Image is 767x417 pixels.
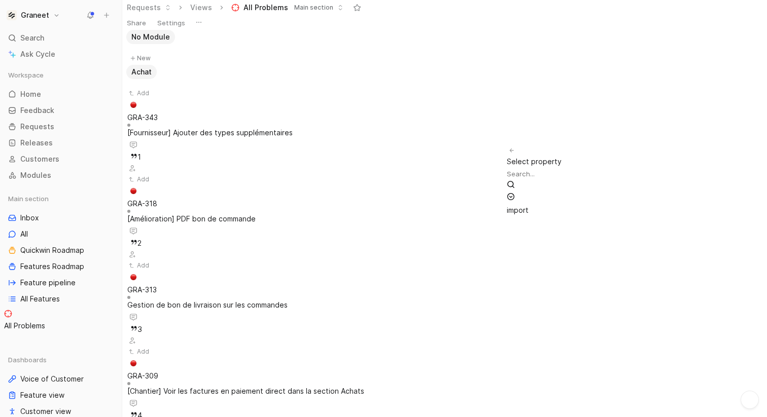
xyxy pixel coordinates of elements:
[153,16,190,30] button: Settings
[20,48,55,60] span: Ask Cycle
[4,87,118,102] a: Home
[7,10,17,20] img: Graneet
[20,245,84,255] span: Quickwin Roadmap
[4,119,118,134] a: Requests
[4,191,118,206] div: Main section
[4,8,62,22] button: GraneetGraneet
[507,206,529,214] span: import
[4,103,118,118] a: Feedback
[4,371,118,387] a: Voice of Customer
[20,406,71,416] span: Customer view
[4,47,118,62] a: Ask Cycle
[4,321,45,330] span: All Problems
[20,170,51,180] span: Modules
[4,226,118,242] a: All
[4,291,118,307] a: All Features
[4,388,118,403] a: Feature view
[4,259,118,274] a: Features Roadmap
[8,194,49,204] span: Main section
[507,170,616,178] input: Search...
[243,3,288,13] span: All Problems
[20,32,44,44] span: Search
[4,308,118,344] a: All Problems
[122,16,151,30] button: Share
[4,210,118,225] a: Inbox
[20,390,64,400] span: Feature view
[4,352,118,367] div: Dashboards
[507,157,562,166] span: Select property
[294,3,333,13] span: Main section
[20,213,39,223] span: Inbox
[20,138,53,148] span: Releases
[8,70,44,80] span: Workspace
[20,294,60,304] span: All Features
[21,11,49,20] h1: Graneet
[4,135,118,150] a: Releases
[20,229,28,239] span: All
[4,151,118,167] a: Customers
[20,122,54,132] span: Requests
[20,154,59,164] span: Customers
[20,261,84,272] span: Features Roadmap
[20,89,41,99] span: Home
[8,355,47,365] span: Dashboards
[4,191,118,344] div: Main sectionInboxAllQuickwin RoadmapFeatures RoadmapFeature pipelineAll FeaturesAll Problems
[4,67,118,83] div: Workspace
[20,374,84,384] span: Voice of Customer
[4,275,118,290] a: Feature pipeline
[20,105,54,116] span: Feedback
[4,168,118,183] a: Modules
[20,278,76,288] span: Feature pipeline
[4,243,118,258] a: Quickwin Roadmap
[4,30,118,46] div: Search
